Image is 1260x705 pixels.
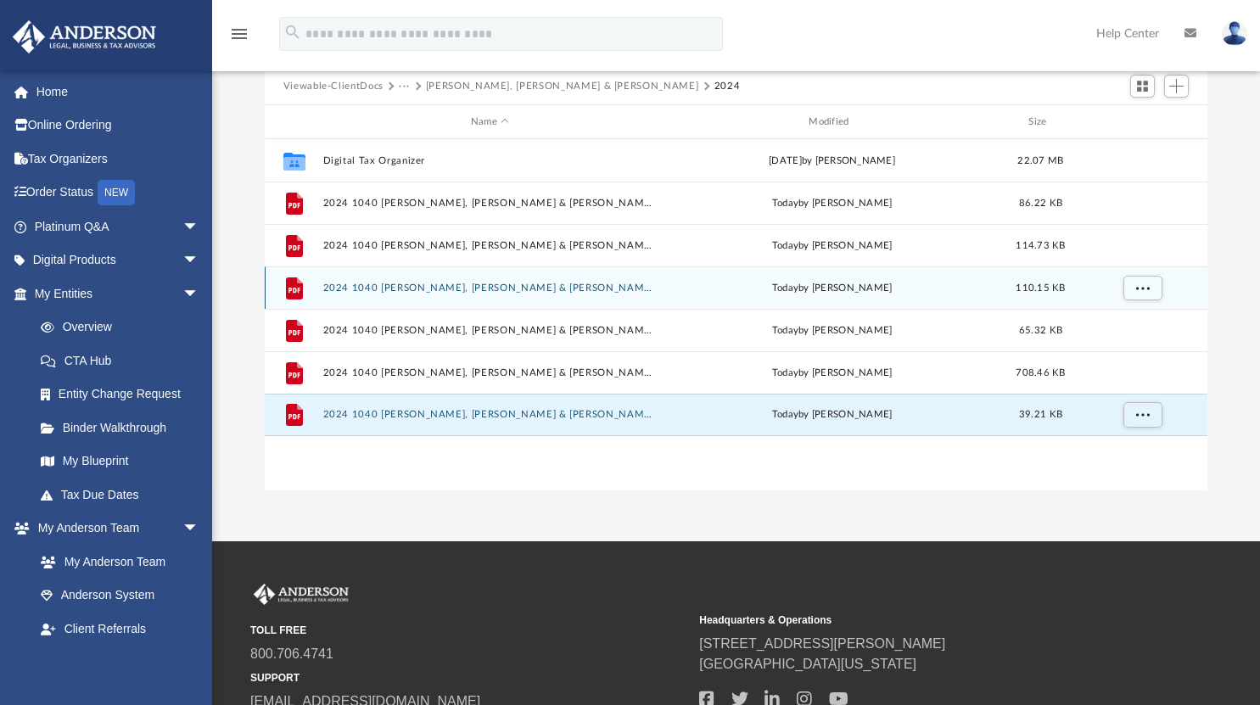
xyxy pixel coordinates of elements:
[664,154,999,169] div: [DATE] by [PERSON_NAME]
[12,277,225,311] a: My Entitiesarrow_drop_down
[1019,199,1062,208] span: 86.22 KB
[322,283,657,294] button: 2024 1040 [PERSON_NAME], [PERSON_NAME] & [PERSON_NAME] - Form 1040-ES Estimated Tax Voucher.pdf
[250,623,687,638] small: TOLL FREE
[24,445,216,478] a: My Blueprint
[772,199,798,208] span: today
[1016,368,1065,378] span: 708.46 KB
[772,410,798,419] span: today
[12,512,216,546] a: My Anderson Teamarrow_drop_down
[182,277,216,311] span: arrow_drop_down
[98,180,135,205] div: NEW
[772,283,798,293] span: today
[699,636,945,651] a: [STREET_ADDRESS][PERSON_NAME]
[664,115,1000,130] div: Modified
[24,344,225,378] a: CTA Hub
[772,326,798,335] span: today
[265,139,1208,491] div: grid
[664,323,999,339] div: by [PERSON_NAME]
[1130,75,1156,98] button: Switch to Grid View
[322,155,657,166] button: Digital Tax Organizer
[272,115,315,130] div: id
[1019,410,1062,419] span: 39.21 KB
[229,32,249,44] a: menu
[283,79,384,94] button: Viewable-ClientDocs
[1006,115,1074,130] div: Size
[699,613,1136,628] small: Headquarters & Operations
[12,109,225,143] a: Online Ordering
[24,579,216,613] a: Anderson System
[322,198,657,209] button: 2024 1040 [PERSON_NAME], [PERSON_NAME] & [PERSON_NAME] - AZ Form 140V Payment Voucher.pdf
[664,238,999,254] div: by [PERSON_NAME]
[8,20,161,53] img: Anderson Advisors Platinum Portal
[182,210,216,244] span: arrow_drop_down
[1016,283,1065,293] span: 110.15 KB
[250,646,333,661] a: 800.706.4741
[1082,115,1201,130] div: id
[12,210,225,243] a: Platinum Q&Aarrow_drop_down
[322,409,657,420] button: 2024 1040 [PERSON_NAME], [PERSON_NAME] & [PERSON_NAME] - Filing Instructions.pdf
[250,670,687,685] small: SUPPORT
[250,584,352,606] img: Anderson Advisors Platinum Portal
[426,79,699,94] button: [PERSON_NAME], [PERSON_NAME] & [PERSON_NAME]
[664,407,999,422] div: by [PERSON_NAME]
[714,79,741,94] button: 2024
[24,311,225,344] a: Overview
[322,367,657,378] button: 2024 1040 [PERSON_NAME], [PERSON_NAME] & [PERSON_NAME] - Review Copy.pdf
[322,325,657,336] button: 2024 1040 [PERSON_NAME], [PERSON_NAME] & [PERSON_NAME] - Form 1040-V Payment Voucher.pdf
[24,612,216,646] a: Client Referrals
[322,115,657,130] div: Name
[322,240,657,251] button: 2024 1040 [PERSON_NAME], [PERSON_NAME] & [PERSON_NAME] - e-file authorization - please sign.pdf
[772,368,798,378] span: today
[1016,241,1065,250] span: 114.73 KB
[229,24,249,44] i: menu
[12,243,225,277] a: Digital Productsarrow_drop_down
[1017,156,1063,165] span: 22.07 MB
[1222,21,1247,46] img: User Pic
[664,281,999,296] div: by [PERSON_NAME]
[283,23,302,42] i: search
[182,646,216,680] span: arrow_drop_down
[664,366,999,381] div: by [PERSON_NAME]
[664,196,999,211] div: by [PERSON_NAME]
[1164,75,1190,98] button: Add
[699,657,916,671] a: [GEOGRAPHIC_DATA][US_STATE]
[24,478,225,512] a: Tax Due Dates
[12,176,225,210] a: Order StatusNEW
[1123,276,1162,301] button: More options
[772,241,798,250] span: today
[12,75,225,109] a: Home
[12,646,216,680] a: My Documentsarrow_drop_down
[182,512,216,546] span: arrow_drop_down
[1123,402,1162,428] button: More options
[399,79,410,94] button: ···
[1019,326,1062,335] span: 65.32 KB
[24,411,225,445] a: Binder Walkthrough
[24,378,225,411] a: Entity Change Request
[24,545,208,579] a: My Anderson Team
[12,142,225,176] a: Tax Organizers
[182,243,216,278] span: arrow_drop_down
